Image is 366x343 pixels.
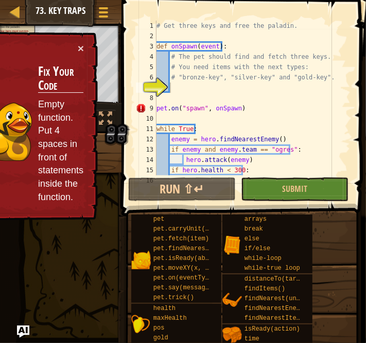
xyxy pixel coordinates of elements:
[136,52,156,62] div: 4
[245,325,300,333] span: isReady(action)
[245,335,259,342] span: time
[245,275,311,283] span: distanceTo(target)
[241,177,348,201] button: Submit
[153,245,253,252] span: pet.findNearestByType(type)
[245,305,311,312] span: findNearestEnemy()
[38,64,83,93] h3: Fix Your Code
[153,305,176,312] span: health
[245,225,263,233] span: break
[136,62,156,72] div: 5
[222,290,242,310] img: portrait.png
[153,235,209,242] span: pet.fetch(item)
[136,113,156,124] div: 10
[245,315,307,322] span: findNearestItem()
[136,41,156,52] div: 3
[136,124,156,134] div: 11
[245,295,311,302] span: findNearest(units)
[136,93,156,103] div: 8
[136,103,156,113] div: 9
[136,72,156,83] div: 6
[153,216,165,223] span: pet
[245,216,267,223] span: arrays
[153,334,168,341] span: gold
[136,31,156,41] div: 2
[245,255,282,262] span: while-loop
[136,134,156,144] div: 12
[38,98,83,204] p: Empty function. Put 4 spaces in front of statements inside the function.
[153,274,250,282] span: pet.on(eventType, handler)
[245,245,270,252] span: if/else
[136,144,156,155] div: 13
[245,235,259,242] span: else
[153,265,213,272] span: pet.moveXY(x, y)
[63,6,80,15] span: Hints
[136,175,156,186] div: 16
[222,235,242,255] img: portrait.png
[136,21,156,31] div: 1
[153,315,187,322] span: maxHealth
[131,315,151,334] img: portrait.png
[136,83,156,93] div: 7
[153,294,194,301] span: pet.trick()
[245,265,300,272] span: while-true loop
[245,285,285,292] span: findItems()
[96,109,116,130] button: Toggle fullscreen
[153,255,228,262] span: pet.isReady(ability)
[153,284,213,291] span: pet.say(message)
[282,183,307,194] span: Submit
[17,325,29,338] button: Ask AI
[136,165,156,175] div: 15
[78,43,84,54] button: ×
[153,324,165,332] span: pos
[131,250,151,270] img: portrait.png
[128,177,236,201] button: Run ⇧↵
[91,2,116,26] button: Show game menu
[153,225,253,233] span: pet.carryUnit(target, x, y)
[136,155,156,165] div: 14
